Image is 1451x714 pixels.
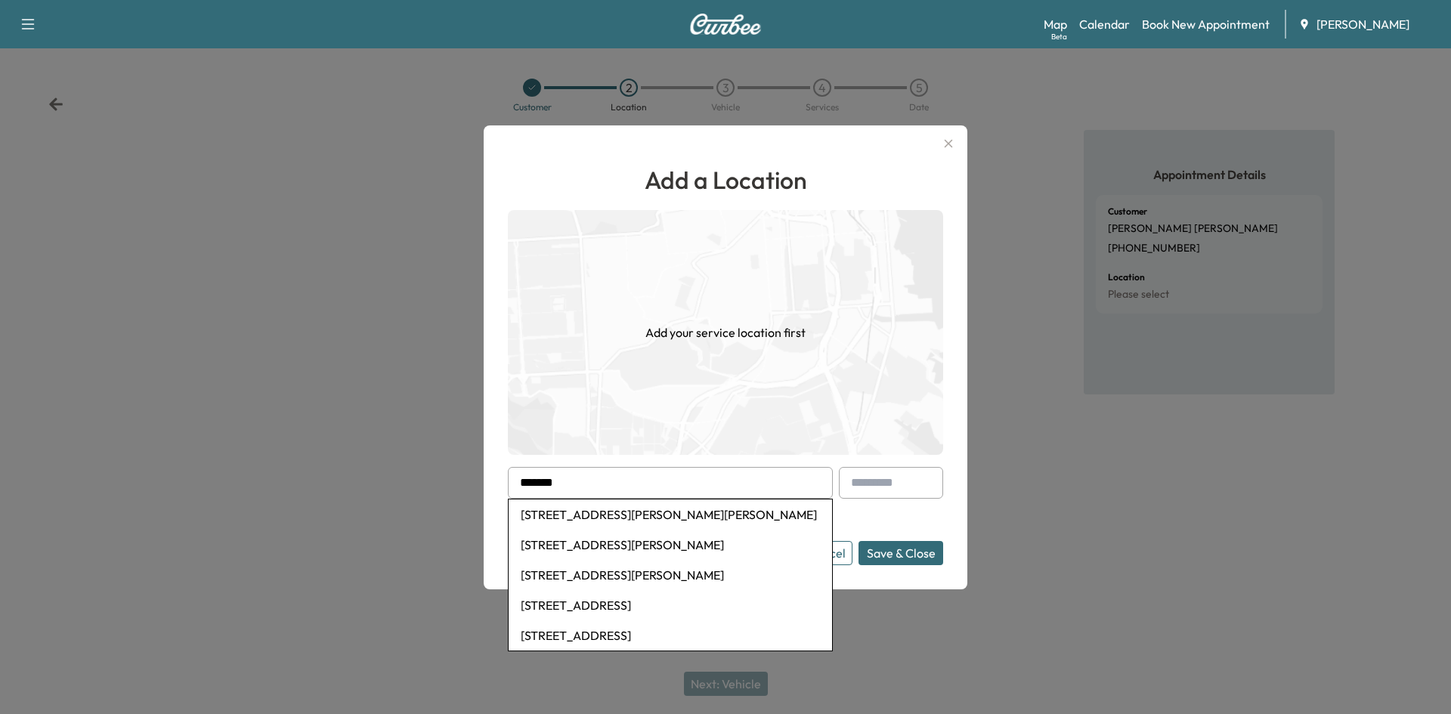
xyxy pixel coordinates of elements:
[508,162,943,198] h1: Add a Location
[509,560,832,590] li: [STREET_ADDRESS][PERSON_NAME]
[1051,31,1067,42] div: Beta
[859,541,943,565] button: Save & Close
[1044,15,1067,33] a: MapBeta
[509,620,832,651] li: [STREET_ADDRESS]
[1316,15,1409,33] span: [PERSON_NAME]
[645,323,806,342] h1: Add your service location first
[509,530,832,560] li: [STREET_ADDRESS][PERSON_NAME]
[508,210,943,455] img: empty-map-CL6vilOE.png
[509,499,832,530] li: [STREET_ADDRESS][PERSON_NAME][PERSON_NAME]
[689,14,762,35] img: Curbee Logo
[509,590,832,620] li: [STREET_ADDRESS]
[1079,15,1130,33] a: Calendar
[1142,15,1270,33] a: Book New Appointment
